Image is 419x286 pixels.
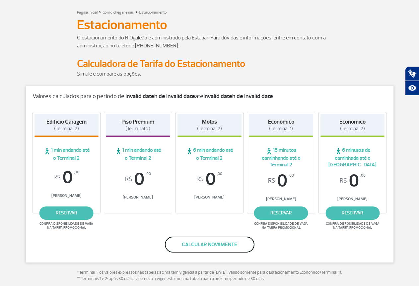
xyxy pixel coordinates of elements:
[77,70,342,78] p: Simule e compare as opções.
[77,10,98,15] a: Página Inicial
[106,170,170,188] span: 0
[320,197,385,201] span: [PERSON_NAME]
[320,147,385,168] span: 6 minutos de caminhada até o [GEOGRAPHIC_DATA]
[35,147,99,161] span: 1 min andando até o Terminal 2
[249,147,313,168] span: 15 minutos caminhando até o Terminal 2
[249,172,313,190] span: 0
[253,222,309,230] span: Confira disponibilidade de vaga na tarifa promocional
[35,193,99,198] span: [PERSON_NAME]
[268,118,294,125] strong: Econômico
[35,169,99,187] span: 0
[177,195,242,200] span: [PERSON_NAME]
[269,126,293,132] span: (Terminal 1)
[53,174,61,181] sup: R$
[103,10,134,15] a: Como chegar e sair
[254,206,308,220] a: reservar
[405,66,419,81] button: Abrir tradutor de língua de sinais.
[249,197,313,201] span: [PERSON_NAME]
[217,170,222,178] sup: ,00
[203,92,273,100] strong: Invalid dateh de Invalid date
[125,92,195,100] strong: Invalid dateh de Invalid date
[340,177,347,185] sup: R$
[39,206,94,220] a: reservar
[77,58,342,70] h2: Calculadora de Tarifa do Estacionamento
[339,118,366,125] strong: Econômico
[135,8,138,16] a: >
[38,222,94,230] span: Confira disponibilidade de vaga na tarifa promocional
[146,170,151,178] sup: ,00
[77,19,342,30] h1: Estacionamento
[202,118,217,125] strong: Motos
[320,172,385,190] span: 0
[33,93,387,100] p: Valores calculados para o período de: até
[289,172,294,179] sup: ,00
[74,169,79,176] sup: ,00
[139,10,167,15] a: Estacionamento
[405,81,419,95] button: Abrir recursos assistivos.
[46,118,87,125] strong: Edifício Garagem
[360,172,366,179] sup: ,00
[106,195,170,200] span: [PERSON_NAME]
[77,269,342,282] p: * Terminal 1: os valores expressos nas tabelas acima têm vigência a partir de [DATE]. Válido some...
[405,66,419,95] div: Plugin de acessibilidade da Hand Talk.
[177,147,242,161] span: 6 min andando até o Terminal 2
[125,176,132,183] sup: R$
[99,8,101,16] a: >
[197,126,222,132] span: (Terminal 2)
[125,126,150,132] span: (Terminal 2)
[177,170,242,188] span: 0
[325,206,380,220] a: reservar
[77,34,342,50] p: O estacionamento do RIOgaleão é administrado pela Estapar. Para dúvidas e informações, entre em c...
[325,222,381,230] span: Confira disponibilidade de vaga na tarifa promocional
[106,147,170,161] span: 1 min andando até o Terminal 2
[268,177,275,185] sup: R$
[340,126,365,132] span: (Terminal 2)
[196,176,204,183] sup: R$
[121,118,154,125] strong: Piso Premium
[165,237,254,253] button: Calcular novamente
[54,126,79,132] span: (Terminal 2)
